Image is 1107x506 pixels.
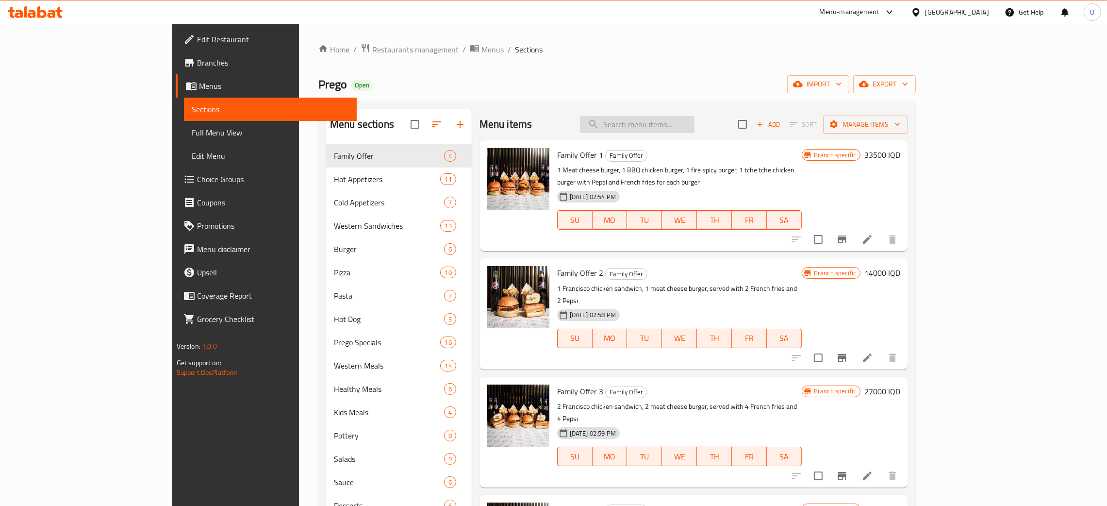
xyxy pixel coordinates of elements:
img: Family Offer 3 [487,385,549,447]
span: Hot Appetizers [334,173,441,185]
a: Sections [184,98,357,121]
a: Full Menu View [184,121,357,144]
div: items [440,173,456,185]
span: 10 [441,268,455,277]
p: 1 Francisco chicken sandwich, 1 meat cheese burger, served with 2 French fries and 2 Pepsi [557,283,802,307]
span: Hot Dog [334,313,444,325]
span: SU [562,213,589,227]
span: Open [351,81,373,89]
span: 11 [441,175,455,184]
span: TH [701,450,728,464]
a: Branches [176,51,357,74]
span: SA [771,213,798,227]
span: Western Sandwiches [334,220,441,232]
div: items [440,267,456,278]
div: items [440,220,456,232]
span: Edit Menu [192,150,349,162]
span: Select all sections [405,114,425,135]
div: items [444,313,456,325]
button: Add [753,117,784,132]
button: export [853,75,916,93]
a: Edit Menu [184,144,357,168]
button: TU [627,447,662,466]
div: items [444,150,456,162]
p: 1 Meat cheese burger, 1 BBQ chicken burger, 1 fire spicy burger, 1 tche tche chicken burger with ... [557,164,802,188]
div: Salads [334,453,444,465]
button: FR [732,329,767,348]
div: items [444,290,456,302]
span: TU [631,213,658,227]
div: Pottery8 [326,424,472,447]
nav: breadcrumb [318,43,916,56]
span: Select section [732,114,753,135]
h2: Menu items [479,117,532,132]
button: Branch-specific-item [830,346,854,370]
a: Menu disclaimer [176,237,357,261]
span: SU [562,450,589,464]
button: import [787,75,849,93]
button: MO [593,329,628,348]
span: Add [755,119,781,130]
span: TH [701,213,728,227]
span: Edit Restaurant [197,34,349,45]
span: 6 [445,385,456,394]
div: Prego Specials [334,337,441,348]
div: items [444,453,456,465]
span: 7 [445,291,456,301]
button: Branch-specific-item [830,228,854,251]
span: 6 [445,478,456,487]
span: Grocery Checklist [197,313,349,325]
div: Western Meals [334,360,441,371]
span: O [1090,7,1094,17]
span: Family Offer 3 [557,384,603,399]
span: Menu disclaimer [197,243,349,255]
button: SA [767,210,802,230]
img: Family Offer 2 [487,266,549,328]
div: Western Sandwiches13 [326,214,472,237]
span: Burger [334,243,444,255]
span: import [795,78,842,90]
h6: 33500 IQD [864,148,900,162]
span: 8 [445,431,456,440]
span: Pizza [334,267,441,278]
span: Pasta [334,290,444,302]
span: 6 [445,245,456,254]
span: SA [771,331,798,345]
div: Salads9 [326,447,472,471]
span: WE [666,213,693,227]
button: TH [697,329,732,348]
div: Pizza10 [326,261,472,284]
span: 9 [445,455,456,464]
a: Upsell [176,261,357,284]
div: Kids Meals4 [326,401,472,424]
span: Kids Meals [334,406,444,418]
span: Full Menu View [192,127,349,138]
button: Add section [448,113,472,136]
h6: 14000 IQD [864,266,900,280]
span: SU [562,331,589,345]
div: Healthy Meals [334,383,444,395]
div: items [444,383,456,395]
span: Family Offer [334,150,444,162]
div: items [440,360,456,371]
div: Family Offer [605,387,647,398]
span: Branches [197,57,349,68]
span: MO [596,450,624,464]
div: Open [351,80,373,91]
span: 13 [441,221,455,231]
span: Family Offer 1 [557,148,603,162]
a: Edit menu item [861,352,873,364]
span: Sections [515,44,543,55]
div: Cold Appetizers [334,197,444,208]
button: SA [767,447,802,466]
span: TU [631,450,658,464]
a: Edit menu item [861,234,873,245]
div: Hot Appetizers11 [326,168,472,191]
span: Branch specific [810,387,860,396]
span: Sort sections [425,113,448,136]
